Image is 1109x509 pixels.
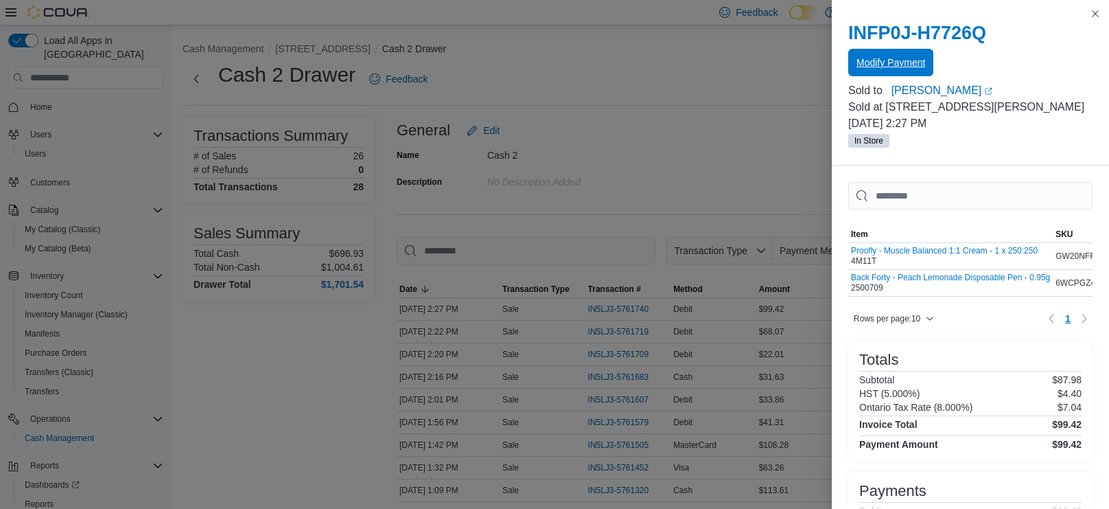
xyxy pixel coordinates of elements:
[1053,226,1104,242] button: SKU
[856,56,925,69] span: Modify Payment
[1052,439,1082,450] h4: $99.42
[1055,278,1101,289] span: 6WCPGZ4P
[848,310,939,327] button: Rows per page:10
[859,352,898,368] h3: Totals
[1058,402,1082,413] p: $7.04
[891,82,1093,99] a: [PERSON_NAME]External link
[851,229,868,240] span: Item
[1060,308,1076,330] button: Page 1 of 1
[984,87,992,95] svg: External link
[1052,374,1082,385] p: $87.98
[1058,388,1082,399] p: $4.40
[1052,419,1082,430] h4: $99.42
[848,115,1093,132] p: [DATE] 2:27 PM
[848,182,1093,210] input: This is a search bar. As you type, the results lower in the page will automatically filter.
[854,313,920,324] span: Rows per page : 10
[859,374,894,385] h6: Subtotal
[1076,310,1093,327] button: Next page
[851,246,1038,267] div: 4M11T
[859,419,918,430] h4: Invoice Total
[848,226,1053,242] button: Item
[848,22,1093,44] h2: INFP0J-H7726Q
[851,273,1050,293] div: 2500709
[848,82,889,99] div: Sold to
[848,134,889,148] span: In Store
[1065,312,1071,326] span: 1
[854,135,883,147] span: In Store
[1055,229,1073,240] span: SKU
[848,99,1093,115] p: Sold at [STREET_ADDRESS][PERSON_NAME]
[859,483,926,499] h3: Payments
[1087,5,1104,22] button: Close this dialog
[848,49,933,76] button: Modify Payment
[1043,308,1093,330] nav: Pagination for table: MemoryTable from EuiInMemoryTable
[1060,308,1076,330] ul: Pagination for table: MemoryTable from EuiInMemoryTable
[851,246,1038,256] button: Proofly - Muscle Balanced 1:1 Cream - 1 x 250:250
[859,388,920,399] h6: HST (5.000%)
[1055,251,1099,262] span: GW20NFFL
[859,402,973,413] h6: Ontario Tax Rate (8.000%)
[859,439,938,450] h4: Payment Amount
[1043,310,1060,327] button: Previous page
[851,273,1050,282] button: Back Forty - Peach Lemonade Disposable Pen - 0.95g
